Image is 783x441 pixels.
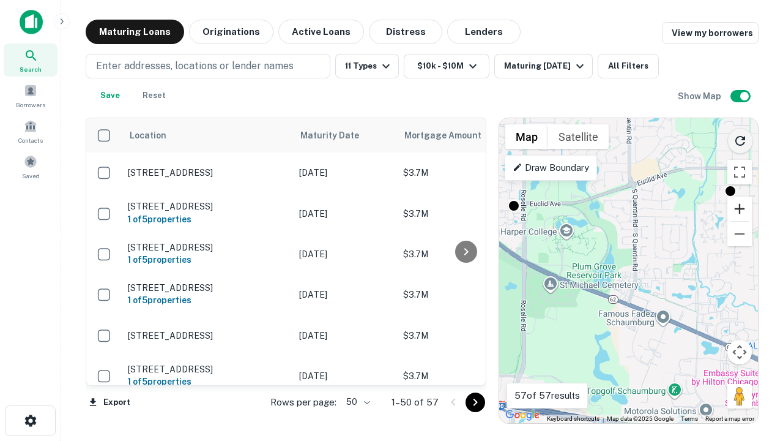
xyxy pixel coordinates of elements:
button: Show satellite imagery [548,124,609,149]
p: $3.7M [403,369,525,383]
button: Zoom out [727,222,752,246]
h6: 1 of 5 properties [128,213,287,226]
h6: 1 of 5 properties [128,253,287,266]
button: Originations [189,20,273,44]
p: [DATE] [299,166,391,179]
p: [STREET_ADDRESS] [128,201,287,212]
span: Mortgage Amount [404,128,497,143]
button: Reload search area [727,128,753,154]
img: capitalize-icon.png [20,10,43,34]
p: [STREET_ADDRESS] [128,242,287,253]
p: $3.7M [403,207,525,221]
p: [STREET_ADDRESS] [128,282,287,293]
button: Maturing [DATE] [494,54,593,78]
th: Maturity Date [293,118,397,153]
span: Saved [22,171,40,181]
p: [DATE] [299,329,391,342]
th: Mortgage Amount [397,118,532,153]
a: Open this area in Google Maps (opens a new window) [502,407,543,423]
a: Terms (opens in new tab) [681,415,698,422]
a: Report a map error [705,415,754,422]
div: Maturing [DATE] [504,59,587,73]
p: [DATE] [299,369,391,383]
a: Search [4,43,58,77]
p: $3.7M [403,288,525,301]
p: Enter addresses, locations or lender names [96,59,294,73]
th: Location [122,118,293,153]
p: [DATE] [299,288,391,301]
button: All Filters [598,54,659,78]
p: [STREET_ADDRESS] [128,364,287,375]
button: Enter addresses, locations or lender names [86,54,330,78]
span: Borrowers [16,100,45,110]
a: Contacts [4,115,58,148]
div: 0 0 [499,118,758,423]
button: Toggle fullscreen view [727,160,752,184]
span: Search [20,64,42,74]
button: Drag Pegman onto the map to open Street View [727,384,752,409]
div: 50 [341,393,372,411]
button: Keyboard shortcuts [547,415,599,423]
button: $10k - $10M [404,54,489,78]
p: [STREET_ADDRESS] [128,330,287,341]
p: [STREET_ADDRESS] [128,167,287,178]
button: Zoom in [727,197,752,221]
button: Go to next page [466,393,485,412]
button: Lenders [447,20,521,44]
span: Contacts [18,135,43,145]
iframe: Chat Widget [722,304,783,363]
span: Map data ©2025 Google [607,415,674,422]
img: Google [502,407,543,423]
h6: 1 of 5 properties [128,375,287,388]
p: 57 of 57 results [514,388,580,403]
p: Draw Boundary [513,160,589,175]
p: $3.7M [403,247,525,261]
p: 1–50 of 57 [391,395,439,410]
a: View my borrowers [662,22,759,44]
button: Distress [369,20,442,44]
button: Maturing Loans [86,20,184,44]
button: Save your search to get updates of matches that match your search criteria. [91,83,130,108]
h6: Show Map [678,89,723,103]
button: 11 Types [335,54,399,78]
button: Export [86,393,133,412]
a: Borrowers [4,79,58,112]
p: $3.7M [403,329,525,342]
span: Location [129,128,166,143]
p: [DATE] [299,207,391,221]
p: $3.7M [403,166,525,179]
span: Maturity Date [300,128,375,143]
h6: 1 of 5 properties [128,293,287,307]
p: Rows per page: [270,395,336,410]
button: Active Loans [278,20,364,44]
p: [DATE] [299,247,391,261]
button: Reset [135,83,174,108]
a: Saved [4,150,58,183]
button: Show street map [505,124,548,149]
